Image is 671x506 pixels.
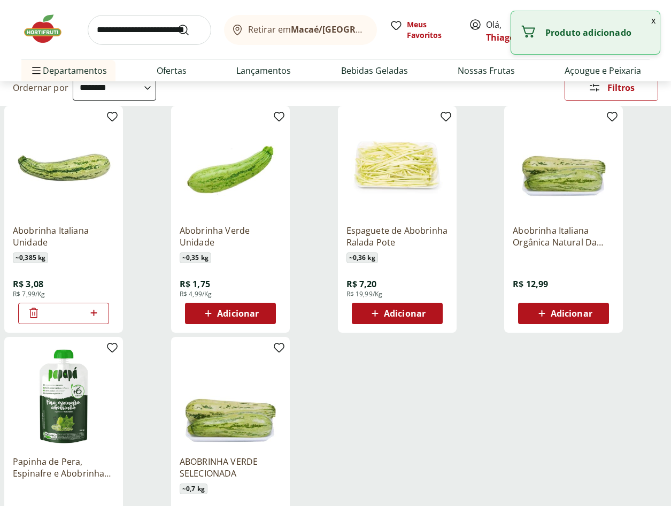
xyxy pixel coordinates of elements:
[185,303,276,324] button: Adicionar
[513,114,614,216] img: Abobrinha Italiana Orgânica Natural Da Terra 600g
[518,303,609,324] button: Adicionar
[30,58,43,83] button: Menu
[177,24,203,36] button: Submit Search
[13,456,114,479] a: Papinha de Pera, Espinafre e Abobrinha Orgânico Papapá 100g
[346,252,378,263] span: ~ 0,36 kg
[390,19,456,41] a: Meus Favoritos
[588,81,601,94] svg: Abrir Filtros
[565,75,658,101] button: Filtros
[180,225,281,248] a: Abobrinha Verde Unidade
[180,290,212,298] span: R$ 4,99/Kg
[384,309,426,318] span: Adicionar
[13,252,48,263] span: ~ 0,385 kg
[88,15,211,45] input: search
[180,252,211,263] span: ~ 0,35 kg
[346,114,448,216] img: Espaguete de Abobrinha Ralada Pote
[224,15,377,45] button: Retirar emMacaé/[GEOGRAPHIC_DATA]
[13,346,114,447] img: Papinha de Pera, Espinafre e Abobrinha Orgânico Papapá 100g
[157,64,187,77] a: Ofertas
[458,64,515,77] a: Nossas Frutas
[486,32,515,43] a: Thiago
[346,278,377,290] span: R$ 7,20
[607,83,635,92] span: Filtros
[352,303,443,324] button: Adicionar
[21,13,75,45] img: Hortifruti
[30,58,107,83] span: Departamentos
[291,24,411,35] b: Macaé/[GEOGRAPHIC_DATA]
[248,25,366,34] span: Retirar em
[13,278,43,290] span: R$ 3,08
[13,114,114,216] img: Abobrinha Italiana Unidade
[513,225,614,248] a: Abobrinha Italiana Orgânica Natural Da Terra 600g
[346,290,383,298] span: R$ 19,99/Kg
[341,64,408,77] a: Bebidas Geladas
[407,19,456,41] span: Meus Favoritos
[486,18,534,44] span: Olá,
[545,27,651,38] p: Produto adicionado
[180,484,207,494] span: ~ 0,7 kg
[551,309,592,318] span: Adicionar
[180,278,210,290] span: R$ 1,75
[13,290,45,298] span: R$ 7,99/Kg
[13,225,114,248] a: Abobrinha Italiana Unidade
[13,82,68,94] label: Ordernar por
[647,11,660,29] button: Fechar notificação
[346,225,448,248] a: Espaguete de Abobrinha Ralada Pote
[217,309,259,318] span: Adicionar
[236,64,291,77] a: Lançamentos
[180,114,281,216] img: Abobrinha Verde Unidade
[513,278,548,290] span: R$ 12,99
[180,346,281,447] img: ABOBRINHA VERDE SELECIONADA
[565,64,641,77] a: Açougue e Peixaria
[180,456,281,479] a: ABOBRINHA VERDE SELECIONADA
